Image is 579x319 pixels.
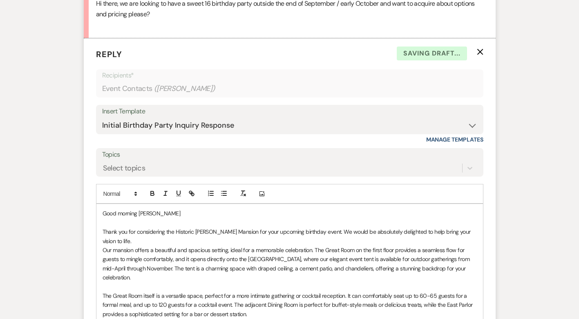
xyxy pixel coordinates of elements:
p: Thank you for considering the Historic [PERSON_NAME] Mansion for your upcoming birthday event. We... [103,227,477,246]
span: Reply [96,49,122,60]
p: The Great Room itself is a versatile space, perfect for a more intimate gathering or cocktail rec... [103,291,477,319]
div: Event Contacts [102,81,477,97]
p: Good morning [PERSON_NAME] [103,209,477,218]
div: Select topics [103,163,145,174]
span: ( [PERSON_NAME] ) [154,83,215,94]
p: Recipients* [102,70,477,81]
span: Saving draft... [397,47,467,60]
p: Our mansion offers a beautiful and spacious setting, ideal for a memorable celebration. The Great... [103,246,477,282]
label: Topics [102,149,477,161]
div: Insert Template [102,106,477,117]
a: Manage Templates [426,136,483,143]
